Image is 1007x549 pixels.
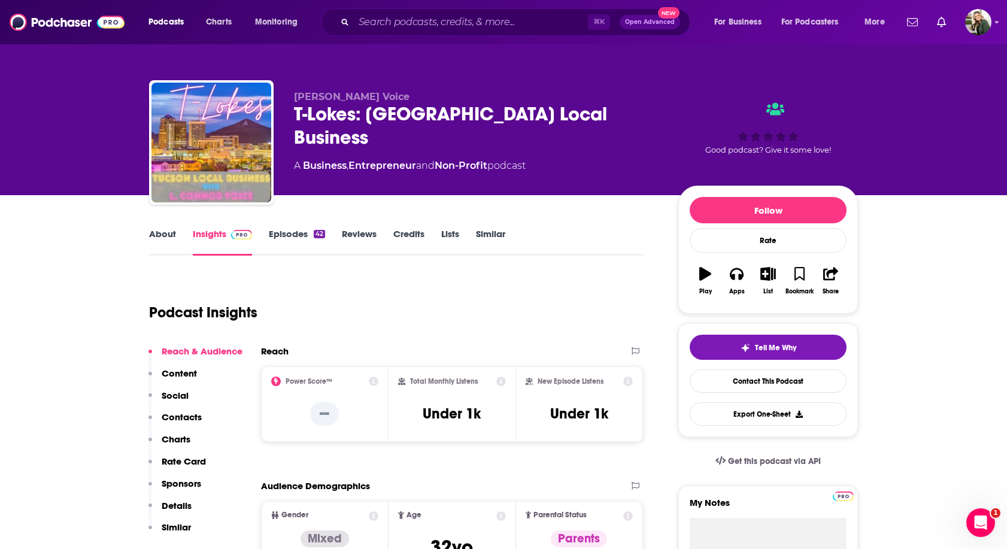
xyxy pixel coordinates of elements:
button: List [753,259,784,302]
p: Details [162,500,192,511]
h3: Under 1k [423,405,481,423]
span: For Podcasters [781,14,839,31]
div: Good podcast? Give it some love! [678,91,858,165]
button: Similar [148,521,191,544]
a: Show notifications dropdown [932,12,951,32]
button: Show profile menu [965,9,991,35]
div: List [763,288,773,295]
button: Reach & Audience [148,345,242,368]
h2: New Episode Listens [538,377,603,386]
span: Open Advanced [625,19,675,25]
p: Reach & Audience [162,345,242,357]
button: open menu [247,13,313,32]
span: Logged in as julepmarketing [965,9,991,35]
button: Contacts [148,411,202,433]
button: Details [148,500,192,522]
a: Reviews [342,228,377,256]
img: Podchaser Pro [833,492,854,501]
button: Sponsors [148,478,201,500]
span: Age [407,511,421,519]
span: , [347,160,348,171]
a: Pro website [833,490,854,501]
a: Business [303,160,347,171]
a: Credits [393,228,424,256]
div: Rate [690,228,847,253]
div: Search podcasts, credits, & more... [332,8,702,36]
h1: Podcast Insights [149,304,257,321]
span: Podcasts [148,14,184,31]
p: -- [310,402,339,426]
div: Apps [729,288,745,295]
p: Charts [162,433,190,445]
a: Episodes42 [269,228,325,256]
h2: Audience Demographics [261,480,370,492]
div: Bookmark [785,288,814,295]
img: Podchaser Pro [231,230,252,239]
a: Contact This Podcast [690,369,847,393]
span: Get this podcast via API [728,456,821,466]
a: Entrepreneur [348,160,416,171]
h2: Reach [261,345,289,357]
h3: Under 1k [550,405,608,423]
a: InsightsPodchaser Pro [193,228,252,256]
button: open menu [856,13,900,32]
span: [PERSON_NAME] Voice [294,91,410,102]
span: Charts [206,14,232,31]
button: Content [148,368,197,390]
div: 42 [314,230,325,238]
input: Search podcasts, credits, & more... [354,13,588,32]
span: Monitoring [255,14,298,31]
div: A podcast [294,159,526,173]
button: Social [148,390,189,412]
span: New [658,7,680,19]
div: Share [823,288,839,295]
button: Bookmark [784,259,815,302]
div: Parents [551,530,607,547]
a: About [149,228,176,256]
span: Good podcast? Give it some love! [705,145,831,154]
a: Non-Profit [435,160,487,171]
button: Share [815,259,847,302]
img: User Profile [965,9,991,35]
p: Social [162,390,189,401]
button: Charts [148,433,190,456]
p: Sponsors [162,478,201,489]
span: Gender [281,511,308,519]
button: Open AdvancedNew [620,15,680,29]
button: Follow [690,197,847,223]
span: ⌘ K [588,14,610,30]
a: Show notifications dropdown [902,12,923,32]
button: Export One-Sheet [690,402,847,426]
span: Parental Status [533,511,587,519]
button: Apps [721,259,752,302]
span: More [865,14,885,31]
button: tell me why sparkleTell Me Why [690,335,847,360]
button: open menu [774,13,856,32]
button: open menu [706,13,777,32]
label: My Notes [690,497,847,518]
span: and [416,160,435,171]
a: Charts [198,13,239,32]
a: Lists [441,228,459,256]
p: Similar [162,521,191,533]
img: T-Lokes: Tucson Local Business [151,83,271,202]
span: 1 [991,508,1000,518]
a: Get this podcast via API [706,447,830,476]
button: Play [690,259,721,302]
p: Contacts [162,411,202,423]
div: Play [699,288,712,295]
div: Mixed [301,530,349,547]
img: Podchaser - Follow, Share and Rate Podcasts [10,11,125,34]
iframe: Intercom live chat [966,508,995,537]
button: Rate Card [148,456,206,478]
img: tell me why sparkle [741,343,750,353]
a: Similar [476,228,505,256]
p: Content [162,368,197,379]
h2: Power Score™ [286,377,332,386]
button: open menu [140,13,199,32]
span: Tell Me Why [755,343,796,353]
span: For Business [714,14,762,31]
p: Rate Card [162,456,206,467]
